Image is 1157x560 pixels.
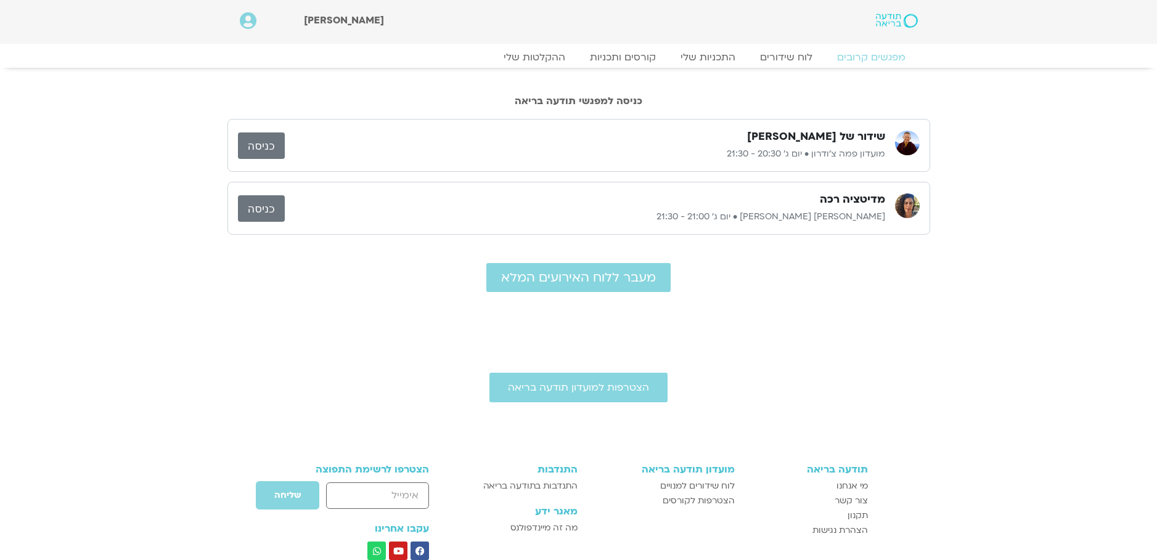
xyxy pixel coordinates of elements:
span: מי אנחנו [836,479,868,493]
form: טופס חדש [290,481,430,516]
span: צור קשר [835,493,868,508]
h3: התנדבות [463,464,577,475]
a: מה זה מיינדפולנס [463,521,577,535]
h3: מאגר ידע [463,506,577,517]
span: הצטרפות למועדון תודעה בריאה [508,382,649,393]
img: מועדון פמה צ'ודרון [895,131,920,155]
p: מועדון פמה צ'ודרון • יום ג׳ 20:30 - 21:30 [285,147,885,161]
span: לוח שידורים למנויים [660,479,735,493]
a: התנדבות בתודעה בריאה [463,479,577,493]
span: הצטרפות לקורסים [663,493,735,508]
a: כניסה [238,132,285,159]
span: הצהרת נגישות [812,523,868,538]
a: ההקלטות שלי [491,51,578,63]
span: מה זה מיינדפולנס [510,521,578,535]
span: [PERSON_NAME] [304,14,384,27]
a: הצטרפות למועדון תודעה בריאה [489,373,668,402]
nav: Menu [240,51,918,63]
a: כניסה [238,195,285,222]
a: מפגשים קרובים [825,51,918,63]
h3: מדיטציה רכה [820,192,885,207]
h3: עקבו אחרינו [290,523,430,534]
a: מי אנחנו [747,479,868,493]
a: התכניות שלי [668,51,748,63]
a: הצטרפות לקורסים [590,493,735,508]
span: שליחה [274,490,301,500]
a: צור קשר [747,493,868,508]
span: מעבר ללוח האירועים המלא [501,270,656,285]
a: הצהרת נגישות [747,523,868,538]
h3: מועדון תודעה בריאה [590,464,735,475]
a: תקנון [747,508,868,523]
a: לוח שידורים [748,51,825,63]
a: לוח שידורים למנויים [590,479,735,493]
h2: כניסה למפגשי תודעה בריאה [227,95,930,107]
a: קורסים ותכניות [578,51,668,63]
h3: הצטרפו לרשימת התפוצה [290,464,430,475]
h3: שידור של [PERSON_NAME] [747,129,885,144]
span: התנדבות בתודעה בריאה [483,479,578,493]
span: תקנון [848,508,868,523]
button: שליחה [255,481,320,510]
p: [PERSON_NAME] [PERSON_NAME] • יום ג׳ 21:00 - 21:30 [285,209,885,224]
input: אימייל [326,482,429,509]
h3: תודעה בריאה [747,464,868,475]
a: מעבר ללוח האירועים המלא [486,263,671,292]
img: סיון גל גוטמן [895,193,920,218]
